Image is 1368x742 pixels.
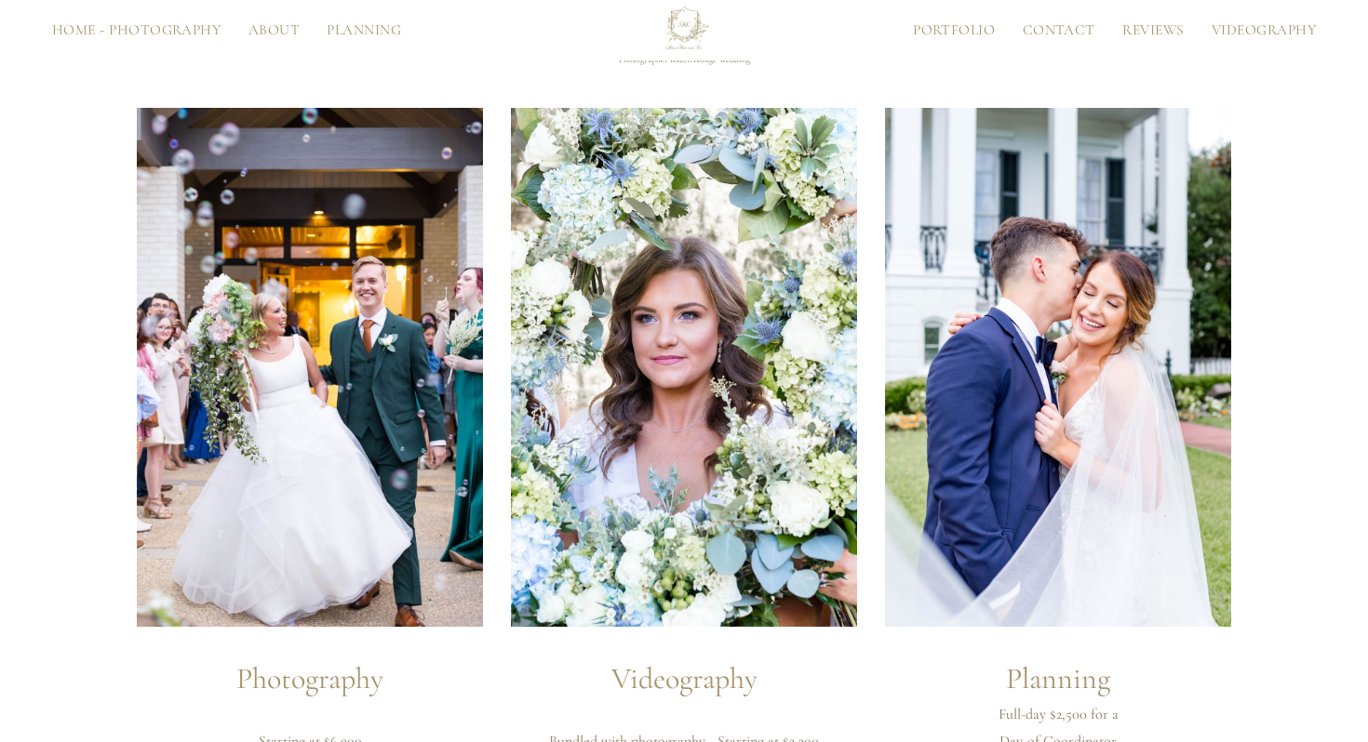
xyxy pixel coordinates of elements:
[885,108,1231,627] img: groom kisses bride on the temple at nottoway from baton rouge wedding photographers
[885,656,1231,701] h2: Planning
[1009,23,1109,37] a: Contact
[235,23,314,37] a: About
[511,656,857,701] h2: Videography
[137,108,483,627] img: bride and groom exit in bubbles in baton rouge, LA
[314,23,415,37] a: Planning
[137,656,483,701] h2: Photography
[885,701,1231,728] p: Full-day $2,500 for a
[899,23,1009,37] a: Portfolio
[1198,23,1330,37] a: Videography
[1109,23,1199,37] a: Reviews
[511,108,857,627] img: bride in flower bouquets
[659,5,710,56] img: AlesiaKim and Co.
[38,23,235,37] a: Home - Photography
